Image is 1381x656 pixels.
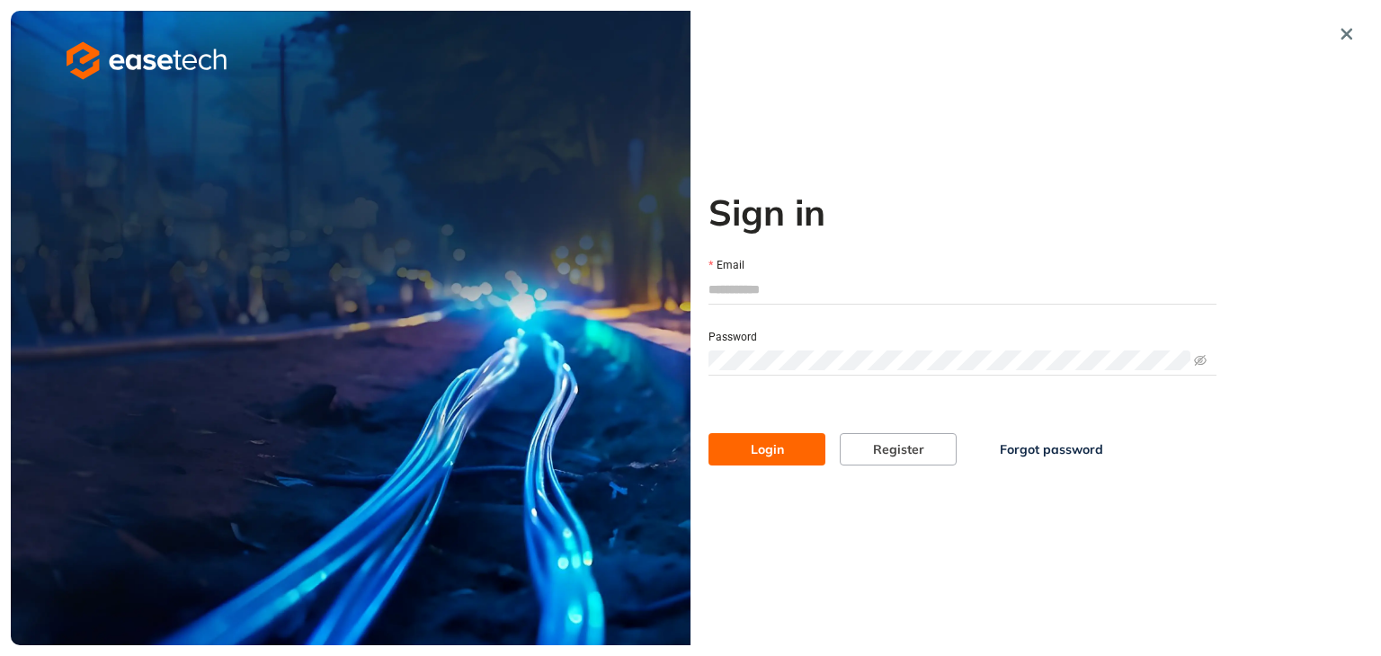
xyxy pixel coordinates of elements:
[708,257,744,274] label: Email
[1194,354,1207,367] span: eye-invisible
[873,439,924,459] span: Register
[1000,439,1103,459] span: Forgot password
[708,191,1216,234] h2: Sign in
[708,350,1190,370] input: Password
[840,433,957,465] button: Register
[971,433,1132,465] button: Forgot password
[11,11,690,645] img: cover image
[708,433,825,465] button: Login
[708,329,757,346] label: Password
[708,276,1216,303] input: Email
[751,439,784,459] span: Login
